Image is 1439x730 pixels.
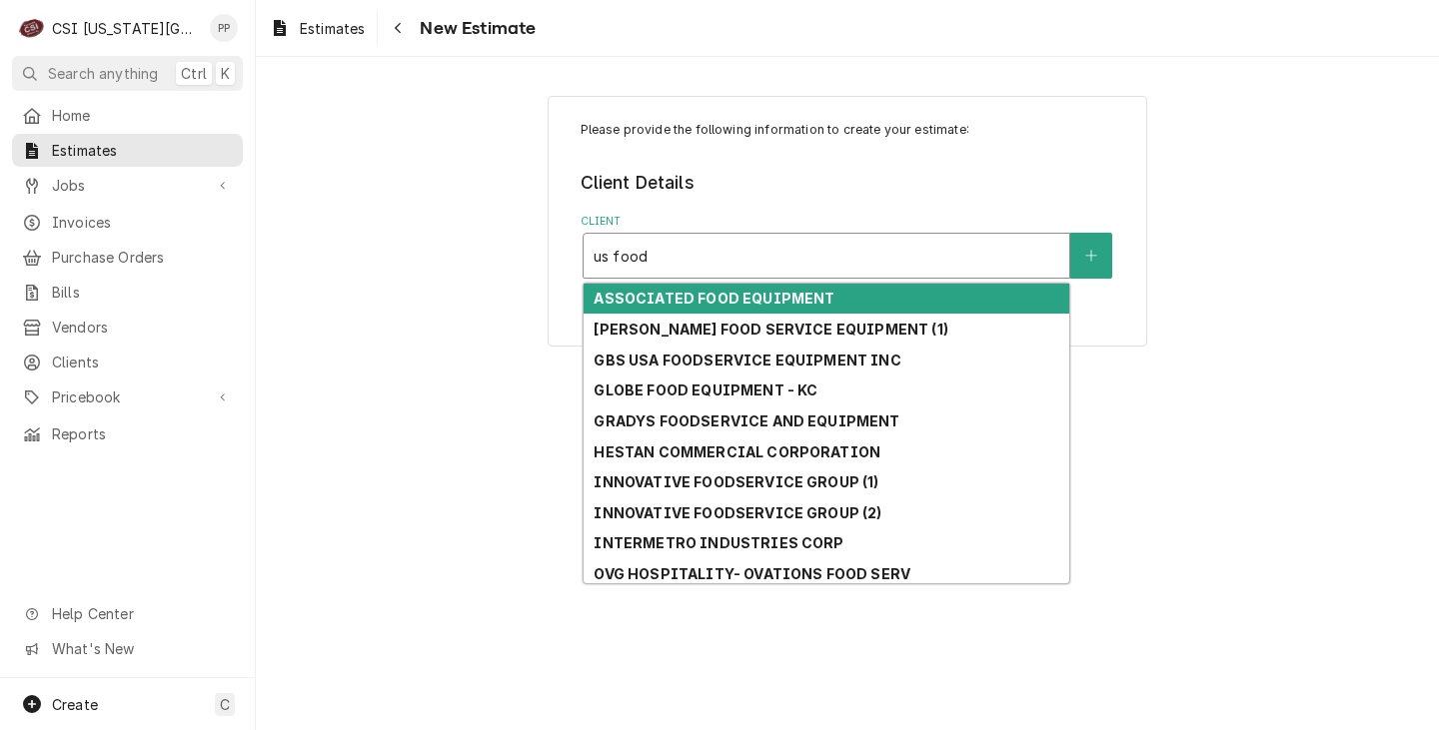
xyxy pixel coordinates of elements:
span: C [220,694,230,715]
div: PP [210,14,238,42]
span: Vendors [52,317,233,338]
legend: Client Details [581,170,1115,196]
p: Please provide the following information to create your estimate: [581,121,1115,139]
a: Go to Help Center [12,597,243,630]
strong: HESTAN COMMERCIAL CORPORATION [594,443,880,460]
div: CSI [US_STATE][GEOGRAPHIC_DATA] [52,18,199,39]
a: Purchase Orders [12,241,243,274]
span: Help Center [52,603,231,624]
a: Go to Jobs [12,169,243,202]
span: Estimates [300,18,365,39]
span: Bills [52,282,233,303]
strong: OVG HOSPITALITY- OVATIONS FOOD SERV [594,565,910,582]
span: Ctrl [181,63,207,84]
strong: [PERSON_NAME] FOOD SERVICE EQUIPMENT (1) [594,321,947,338]
div: Estimate Create/Update Form [581,121,1115,279]
strong: INNOVATIVE FOODSERVICE GROUP (1) [594,473,878,490]
strong: INTERMETRO INDUSTRIES CORP [594,534,843,551]
span: Reports [52,423,233,444]
a: Estimates [262,12,373,45]
div: Estimate Create/Update [548,96,1147,347]
span: K [221,63,230,84]
span: Jobs [52,175,203,196]
a: Vendors [12,311,243,344]
a: Invoices [12,206,243,239]
strong: GBS USA FOODSERVICE EQUIPMENT INC [594,352,900,368]
span: Purchase Orders [52,247,233,268]
a: Go to Pricebook [12,380,243,413]
button: Navigate back [382,12,414,44]
a: Estimates [12,134,243,167]
strong: INNOVATIVE FOODSERVICE GROUP (2) [594,504,881,521]
div: CSI Kansas City's Avatar [18,14,46,42]
div: Client [581,214,1115,279]
label: Client [581,214,1115,230]
strong: GLOBE FOOD EQUIPMENT - KC [594,381,817,398]
span: Home [52,105,233,126]
a: Reports [12,417,243,450]
button: Create New Client [1070,233,1112,279]
svg: Create New Client [1085,249,1097,263]
a: Home [12,99,243,132]
div: C [18,14,46,42]
span: New Estimate [414,15,536,42]
a: Bills [12,276,243,309]
strong: GRADYS FOODSERVICE AND EQUIPMENT [594,412,899,429]
a: Clients [12,346,243,378]
span: What's New [52,638,231,659]
span: Estimates [52,140,233,161]
span: Clients [52,352,233,372]
strong: ASSOCIATED FOOD EQUIPMENT [594,290,834,307]
a: Go to What's New [12,632,243,665]
div: Philip Potter's Avatar [210,14,238,42]
span: Invoices [52,212,233,233]
button: Search anythingCtrlK [12,56,243,91]
span: Search anything [48,63,158,84]
span: Create [52,696,98,713]
span: Pricebook [52,386,203,407]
